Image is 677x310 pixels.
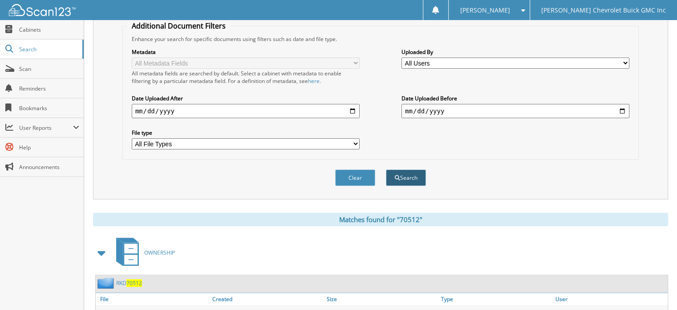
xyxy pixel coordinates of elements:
span: Announcements [19,163,79,171]
span: [PERSON_NAME] [460,8,510,13]
a: OWNERSHIP [111,235,175,270]
div: Enhance your search for specific documents using filters such as date and file type. [127,35,634,43]
a: Created [210,293,324,305]
span: Search [19,45,78,53]
button: Search [386,169,426,186]
label: Date Uploaded Before [401,95,629,102]
a: User [553,293,668,305]
input: start [132,104,360,118]
img: scan123-logo-white.svg [9,4,76,16]
div: All metadata fields are searched by default. Select a cabinet with metadata to enable filtering b... [132,70,360,85]
span: Help [19,144,79,151]
label: File type [132,129,360,136]
span: Cabinets [19,26,79,33]
span: Scan [19,65,79,73]
a: Type [439,293,553,305]
input: end [401,104,629,118]
label: Date Uploaded After [132,95,360,102]
span: Reminders [19,85,79,92]
label: Uploaded By [401,48,629,56]
a: RKD70512 [116,279,142,287]
button: Clear [335,169,375,186]
a: Size [324,293,439,305]
span: [PERSON_NAME] Chevrolet Buick GMC Inc [541,8,666,13]
span: User Reports [19,124,73,132]
span: OWNERSHIP [144,249,175,256]
label: Metadata [132,48,360,56]
div: Matches found for "70512" [93,213,668,226]
span: Bookmarks [19,104,79,112]
legend: Additional Document Filters [127,21,230,31]
a: here [308,77,320,85]
a: File [96,293,210,305]
iframe: Chat Widget [632,267,677,310]
span: 70512 [126,279,142,287]
img: folder2.png [97,277,116,289]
